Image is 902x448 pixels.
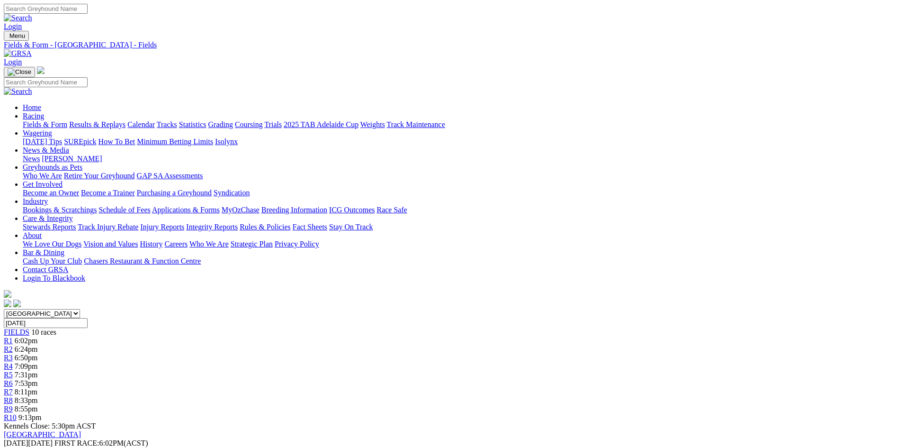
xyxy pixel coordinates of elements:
[98,206,150,214] a: Schedule of Fees
[164,240,188,248] a: Careers
[4,362,13,370] span: R4
[4,58,22,66] a: Login
[137,137,213,146] a: Minimum Betting Limits
[215,137,238,146] a: Isolynx
[4,388,13,396] a: R7
[23,257,82,265] a: Cash Up Your Club
[152,206,220,214] a: Applications & Forms
[137,172,203,180] a: GAP SA Assessments
[69,120,125,128] a: Results & Replays
[23,137,62,146] a: [DATE] Tips
[9,32,25,39] span: Menu
[54,439,148,447] span: 6:02PM(ACST)
[23,274,85,282] a: Login To Blackbook
[4,413,17,421] a: R10
[81,189,135,197] a: Become a Trainer
[179,120,206,128] a: Statistics
[264,120,282,128] a: Trials
[4,328,29,336] a: FIELDS
[23,146,69,154] a: News & Media
[23,120,898,129] div: Racing
[360,120,385,128] a: Weights
[8,68,31,76] img: Close
[137,189,212,197] a: Purchasing a Greyhound
[4,14,32,22] img: Search
[23,189,79,197] a: Become an Owner
[23,120,67,128] a: Fields & Form
[23,257,898,265] div: Bar & Dining
[4,67,35,77] button: Toggle navigation
[284,120,358,128] a: 2025 TAB Adelaide Cup
[23,265,68,274] a: Contact GRSA
[4,318,88,328] input: Select date
[15,345,38,353] span: 6:24pm
[64,137,96,146] a: SUREpick
[329,206,375,214] a: ICG Outcomes
[329,223,373,231] a: Stay On Track
[4,49,32,58] img: GRSA
[15,362,38,370] span: 7:09pm
[18,413,42,421] span: 9:13pm
[13,300,21,307] img: twitter.svg
[23,155,40,163] a: News
[4,405,13,413] a: R9
[54,439,99,447] span: FIRST RACE:
[23,214,73,222] a: Care & Integrity
[23,248,64,256] a: Bar & Dining
[23,223,76,231] a: Stewards Reports
[37,66,45,74] img: logo-grsa-white.png
[4,31,29,41] button: Toggle navigation
[231,240,273,248] a: Strategic Plan
[64,172,135,180] a: Retire Your Greyhound
[4,430,81,439] a: [GEOGRAPHIC_DATA]
[140,223,184,231] a: Injury Reports
[4,439,28,447] span: [DATE]
[4,371,13,379] a: R5
[4,439,53,447] span: [DATE]
[83,240,138,248] a: Vision and Values
[376,206,407,214] a: Race Safe
[186,223,238,231] a: Integrity Reports
[15,388,37,396] span: 8:11pm
[31,328,56,336] span: 10 races
[4,337,13,345] a: R1
[4,300,11,307] img: facebook.svg
[15,337,38,345] span: 6:02pm
[23,172,898,180] div: Greyhounds as Pets
[127,120,155,128] a: Calendar
[4,22,22,30] a: Login
[4,379,13,387] span: R6
[4,4,88,14] input: Search
[98,137,135,146] a: How To Bet
[140,240,162,248] a: History
[189,240,229,248] a: Who We Are
[42,155,102,163] a: [PERSON_NAME]
[275,240,319,248] a: Privacy Policy
[4,396,13,404] a: R8
[4,290,11,298] img: logo-grsa-white.png
[23,231,42,239] a: About
[235,120,263,128] a: Coursing
[387,120,445,128] a: Track Maintenance
[23,172,62,180] a: Who We Are
[4,77,88,87] input: Search
[23,197,48,205] a: Industry
[293,223,327,231] a: Fact Sheets
[240,223,291,231] a: Rules & Policies
[23,206,898,214] div: Industry
[4,354,13,362] a: R3
[15,405,38,413] span: 8:55pm
[84,257,201,265] a: Chasers Restaurant & Function Centre
[208,120,233,128] a: Grading
[23,103,41,111] a: Home
[4,345,13,353] a: R2
[261,206,327,214] a: Breeding Information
